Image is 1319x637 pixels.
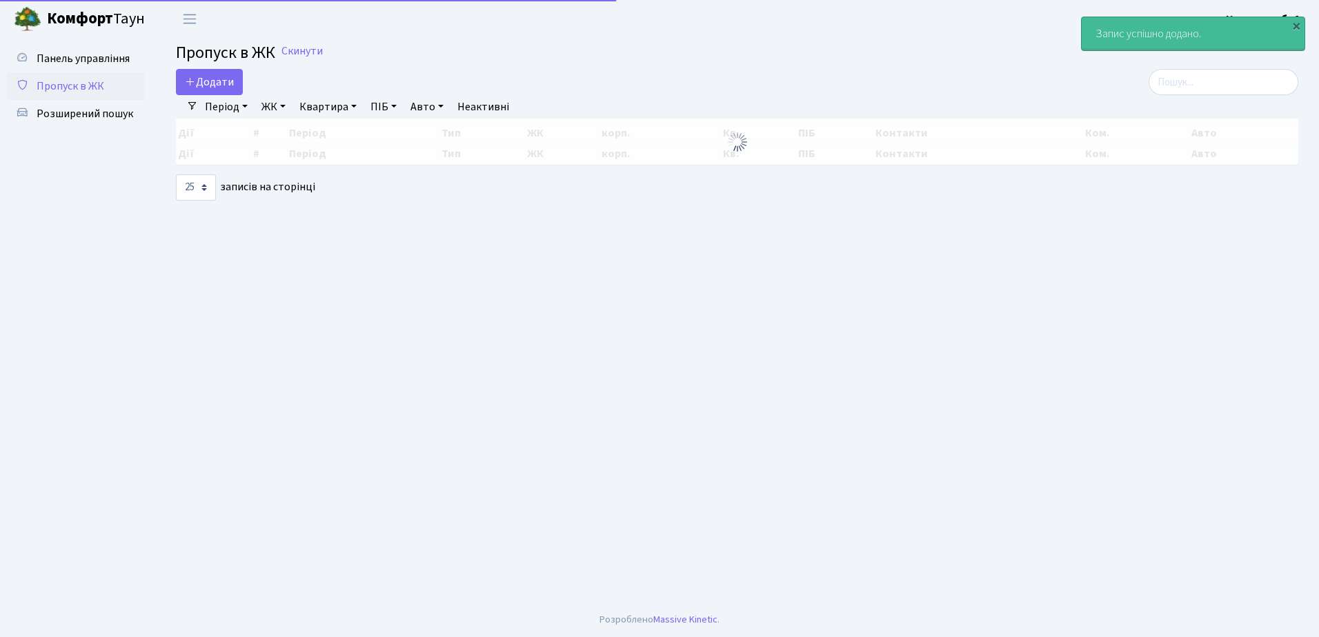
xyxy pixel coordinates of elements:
[7,45,145,72] a: Панель управління
[37,51,130,66] span: Панель управління
[7,100,145,128] a: Розширений пошук
[185,74,234,90] span: Додати
[37,106,133,121] span: Розширений пошук
[7,72,145,100] a: Пропуск в ЖК
[256,95,291,119] a: ЖК
[172,8,207,30] button: Переключити навігацію
[365,95,402,119] a: ПІБ
[37,79,104,94] span: Пропуск в ЖК
[47,8,113,30] b: Комфорт
[199,95,253,119] a: Період
[47,8,145,31] span: Таун
[1226,11,1302,28] a: Консьєрж б. 4.
[726,131,748,153] img: Обробка...
[176,174,216,201] select: записів на сторінці
[599,612,720,627] div: Розроблено .
[176,69,243,95] a: Додати
[176,41,275,65] span: Пропуск в ЖК
[1149,69,1298,95] input: Пошук...
[405,95,449,119] a: Авто
[294,95,362,119] a: Квартира
[14,6,41,33] img: logo.png
[653,612,717,627] a: Massive Kinetic
[1226,12,1302,27] b: Консьєрж б. 4.
[176,174,315,201] label: записів на сторінці
[1082,17,1305,50] div: Запис успішно додано.
[1289,19,1303,32] div: ×
[281,45,323,58] a: Скинути
[452,95,515,119] a: Неактивні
